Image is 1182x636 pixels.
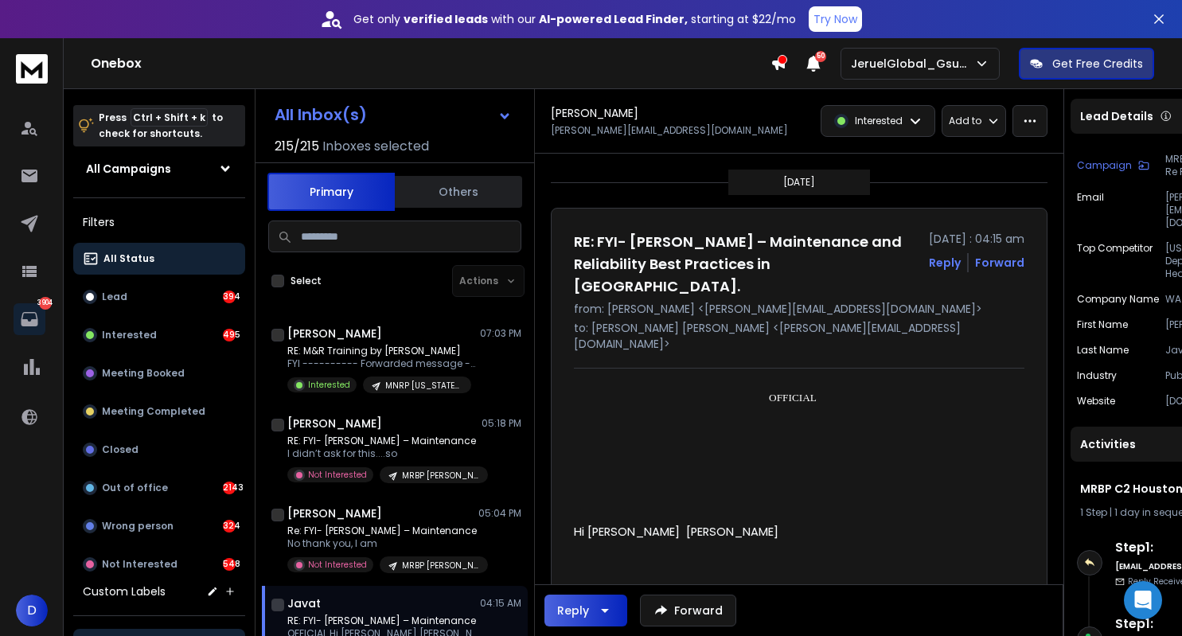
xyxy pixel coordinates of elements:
[308,469,367,481] p: Not Interested
[1077,369,1117,382] p: industry
[102,291,127,303] p: Lead
[287,595,321,611] h1: Javat
[308,379,350,391] p: Interested
[783,176,815,189] p: [DATE]
[929,255,961,271] button: Reply
[640,595,736,626] button: Forward
[275,137,319,156] span: 215 / 215
[480,597,521,610] p: 04:15 AM
[73,281,245,313] button: Lead394
[102,482,168,494] p: Out of office
[287,357,478,370] p: FYI ---------- Forwarded message ---------
[551,124,788,137] p: [PERSON_NAME][EMAIL_ADDRESS][DOMAIN_NAME]
[275,107,367,123] h1: All Inbox(s)
[1077,159,1132,172] p: Campaign
[102,405,205,418] p: Meeting Completed
[287,345,478,357] p: RE: M&R Training by [PERSON_NAME]
[1077,153,1149,178] button: Campaign
[91,54,770,73] h1: Onebox
[308,559,367,571] p: Not Interested
[73,434,245,466] button: Closed
[102,329,157,341] p: Interested
[262,99,525,131] button: All Inbox(s)
[73,319,245,351] button: Interested495
[1052,56,1143,72] p: Get Free Credits
[267,173,395,211] button: Primary
[1080,505,1107,519] span: 1 Step
[73,396,245,427] button: Meeting Completed
[574,320,1024,352] p: to: [PERSON_NAME] [PERSON_NAME] <[PERSON_NAME][EMAIL_ADDRESS][DOMAIN_NAME]>
[1019,48,1154,80] button: Get Free Credits
[291,275,322,287] label: Select
[539,11,688,27] strong: AI-powered Lead Finder,
[73,211,245,233] h3: Filters
[395,174,522,209] button: Others
[102,558,177,571] p: Not Interested
[39,297,52,310] p: 3904
[574,524,778,540] span: Hi [PERSON_NAME] [PERSON_NAME]
[287,525,478,537] p: Re: FYI- [PERSON_NAME] – Maintenance
[544,595,627,626] button: Reply
[353,11,796,27] p: Get only with our starting at $22/mo
[557,603,589,618] div: Reply
[949,115,981,127] p: Add to
[102,443,138,456] p: Closed
[131,108,208,127] span: Ctrl + Shift + k
[16,595,48,626] button: D
[402,560,478,572] p: MRBP [PERSON_NAME]
[102,520,174,533] p: Wrong person
[402,470,478,482] p: MRBP [PERSON_NAME]
[579,390,1007,422] p: OFFICIAL
[1077,344,1129,357] p: Last Name
[1077,395,1115,408] p: website
[223,558,236,571] div: 548
[975,255,1024,271] div: Forward
[287,505,382,521] h1: [PERSON_NAME]
[287,416,382,431] h1: [PERSON_NAME]
[1080,108,1153,124] p: Lead Details
[929,231,1024,247] p: [DATE] : 04:15 am
[287,326,382,341] h1: [PERSON_NAME]
[404,11,488,27] strong: verified leads
[223,291,236,303] div: 394
[1077,191,1104,229] p: Email
[478,507,521,520] p: 05:04 PM
[287,537,478,550] p: No thank you, I am
[851,56,974,72] p: JeruelGlobal_Gsuite
[855,115,903,127] p: Interested
[813,11,857,27] p: Try Now
[99,110,223,142] p: Press to check for shortcuts.
[73,510,245,542] button: Wrong person324
[574,231,919,298] h1: RE: FYI- [PERSON_NAME] – Maintenance and Reliability Best Practices in [GEOGRAPHIC_DATA].
[1124,581,1162,619] div: Open Intercom Messenger
[809,6,862,32] button: Try Now
[16,54,48,84] img: logo
[287,435,478,447] p: RE: FYI- [PERSON_NAME] – Maintenance
[73,357,245,389] button: Meeting Booked
[1077,242,1153,280] p: Top Competitor
[83,583,166,599] h3: Custom Labels
[574,301,1024,317] p: from: [PERSON_NAME] <[PERSON_NAME][EMAIL_ADDRESS][DOMAIN_NAME]>
[103,252,154,265] p: All Status
[73,548,245,580] button: Not Interested548
[223,520,236,533] div: 324
[551,105,638,121] h1: [PERSON_NAME]
[287,615,478,627] p: RE: FYI- [PERSON_NAME] – Maintenance
[73,472,245,504] button: Out of office2143
[385,380,462,392] p: MNRP [US_STATE] Re Run
[287,447,478,460] p: I didn’t ask for this....so
[73,153,245,185] button: All Campaigns
[86,161,171,177] h1: All Campaigns
[1077,293,1159,306] p: Company Name
[223,329,236,341] div: 495
[322,137,429,156] h3: Inboxes selected
[73,243,245,275] button: All Status
[482,417,521,430] p: 05:18 PM
[102,367,185,380] p: Meeting Booked
[223,482,236,494] div: 2143
[480,327,521,340] p: 07:03 PM
[1077,318,1128,331] p: First Name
